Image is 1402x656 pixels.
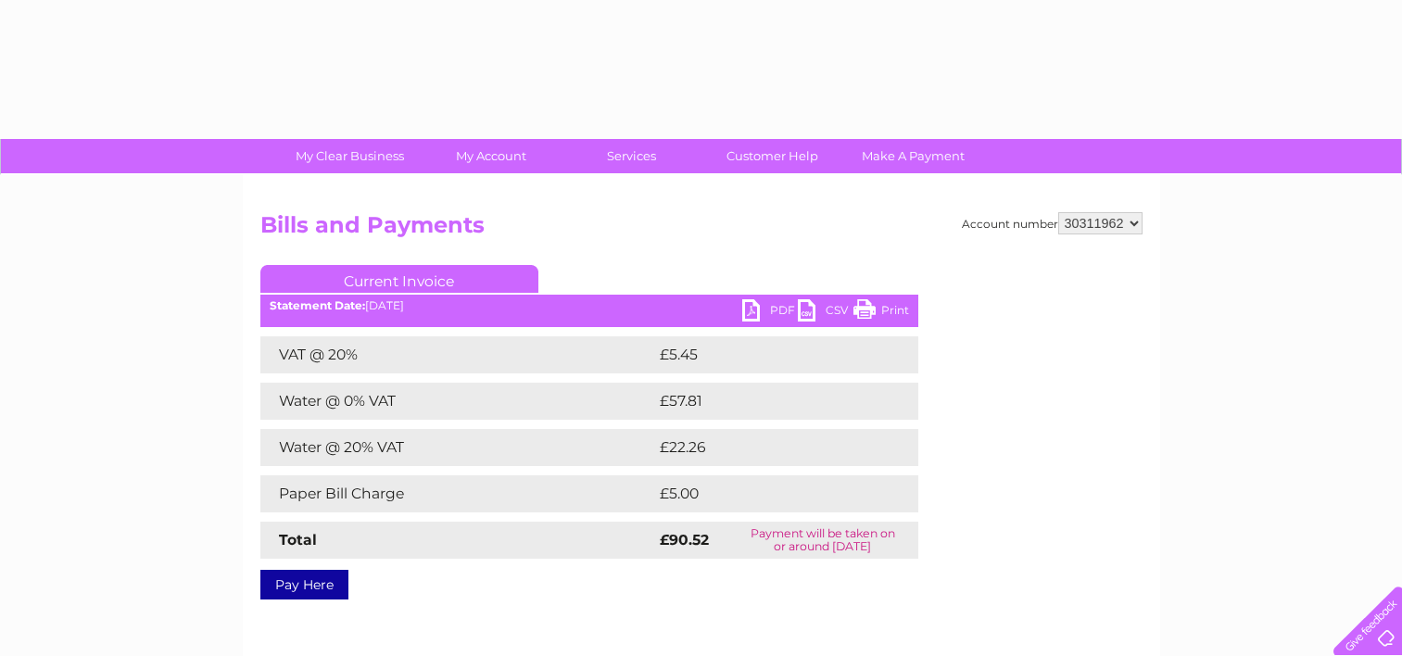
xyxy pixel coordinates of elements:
div: [DATE] [260,299,918,312]
td: £57.81 [655,383,878,420]
td: Water @ 0% VAT [260,383,655,420]
b: Statement Date: [270,298,365,312]
h2: Bills and Payments [260,212,1143,247]
a: Current Invoice [260,265,538,293]
td: £5.45 [655,336,875,373]
td: VAT @ 20% [260,336,655,373]
a: Make A Payment [837,139,990,173]
a: PDF [742,299,798,326]
a: Pay Here [260,570,348,599]
td: Paper Bill Charge [260,475,655,512]
a: My Clear Business [273,139,426,173]
td: £5.00 [655,475,876,512]
td: £22.26 [655,429,880,466]
strong: £90.52 [660,531,709,549]
td: Water @ 20% VAT [260,429,655,466]
strong: Total [279,531,317,549]
a: Services [555,139,708,173]
a: CSV [798,299,853,326]
a: Print [853,299,909,326]
a: My Account [414,139,567,173]
td: Payment will be taken on or around [DATE] [727,522,918,559]
div: Account number [962,212,1143,234]
a: Customer Help [696,139,849,173]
